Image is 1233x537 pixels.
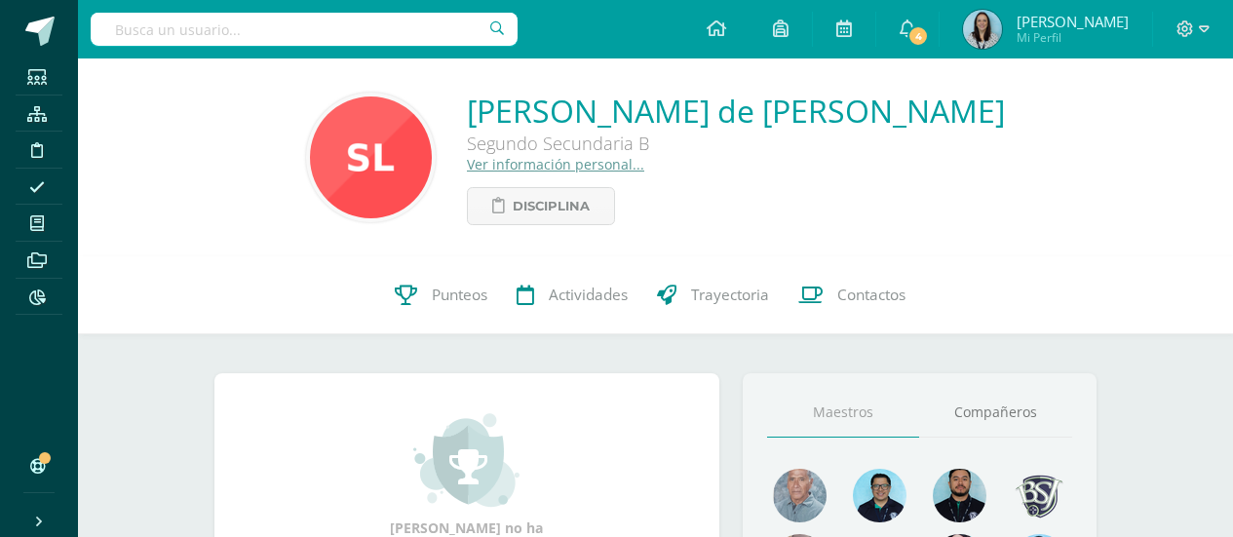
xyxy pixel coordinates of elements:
a: [PERSON_NAME] de [PERSON_NAME] [467,90,1005,132]
span: 4 [907,25,929,47]
img: 5a6f75ce900a0f7ea551130e923f78ee.png [963,10,1002,49]
input: Busca un usuario... [91,13,518,46]
span: Disciplina [513,188,590,224]
a: Trayectoria [642,256,784,334]
span: [PERSON_NAME] [1017,12,1129,31]
a: Actividades [502,256,642,334]
a: Contactos [784,256,920,334]
img: d220431ed6a2715784848fdc026b3719.png [853,469,906,522]
a: Ver información personal... [467,155,644,173]
img: 55ac31a88a72e045f87d4a648e08ca4b.png [773,469,827,522]
img: 2207c9b573316a41e74c87832a091651.png [933,469,986,522]
span: Punteos [432,285,487,305]
img: cfb047aebf66c0db1c357de696528c98.png [310,96,432,218]
span: Mi Perfil [1017,29,1129,46]
div: Segundo Secundaria B [467,132,1005,155]
a: Compañeros [919,388,1072,438]
a: Maestros [767,388,920,438]
span: Contactos [837,285,905,305]
img: achievement_small.png [413,411,520,509]
img: d483e71d4e13296e0ce68ead86aec0b8.png [1013,469,1066,522]
span: Actividades [549,285,628,305]
a: Disciplina [467,187,615,225]
span: Trayectoria [691,285,769,305]
a: Punteos [380,256,502,334]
